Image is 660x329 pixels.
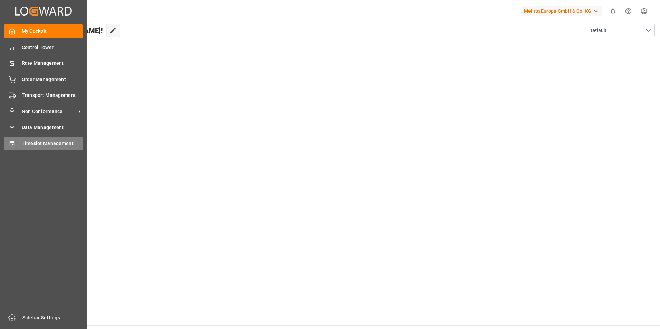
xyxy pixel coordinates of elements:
[4,89,83,102] a: Transport Management
[22,108,76,115] span: Non Conformance
[4,137,83,150] a: Timeslot Management
[4,57,83,70] a: Rate Management
[22,92,84,99] span: Transport Management
[22,140,84,147] span: Timeslot Management
[22,28,84,35] span: My Cockpit
[22,124,84,131] span: Data Management
[621,3,636,19] button: Help Center
[4,121,83,134] a: Data Management
[521,4,605,18] button: Melitta Europa GmbH & Co. KG
[29,24,103,37] span: Hello [PERSON_NAME]!
[22,314,84,321] span: Sidebar Settings
[586,24,655,37] button: open menu
[605,3,621,19] button: show 0 new notifications
[22,60,84,67] span: Rate Management
[521,6,602,16] div: Melitta Europa GmbH & Co. KG
[22,44,84,51] span: Control Tower
[591,27,606,34] span: Default
[22,76,84,83] span: Order Management
[4,72,83,86] a: Order Management
[4,24,83,38] a: My Cockpit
